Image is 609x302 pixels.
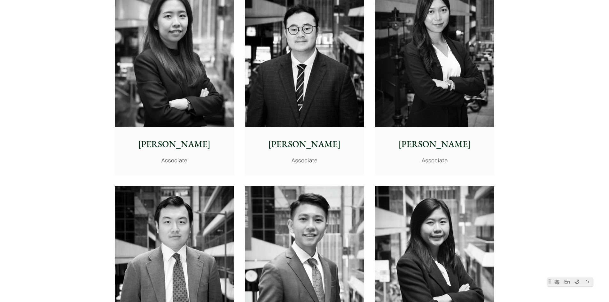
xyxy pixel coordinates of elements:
[380,137,489,151] p: [PERSON_NAME]
[120,137,229,151] p: [PERSON_NAME]
[120,156,229,165] p: Associate
[380,156,489,165] p: Associate
[250,137,359,151] p: [PERSON_NAME]
[250,156,359,165] p: Associate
